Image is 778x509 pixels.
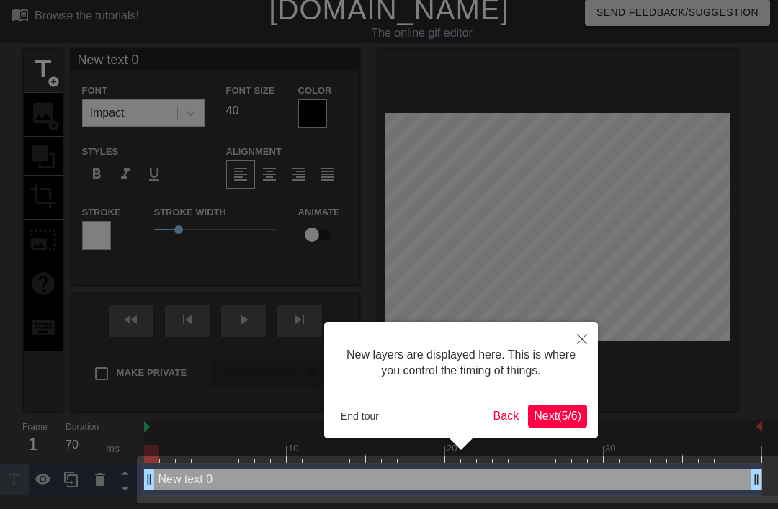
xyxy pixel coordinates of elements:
div: New layers are displayed here. This is where you control the timing of things. [335,333,587,394]
button: Close [566,322,598,355]
span: Next ( 5 / 6 ) [534,410,581,422]
button: Next [528,405,587,428]
button: Back [488,405,525,428]
button: End tour [335,405,385,427]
